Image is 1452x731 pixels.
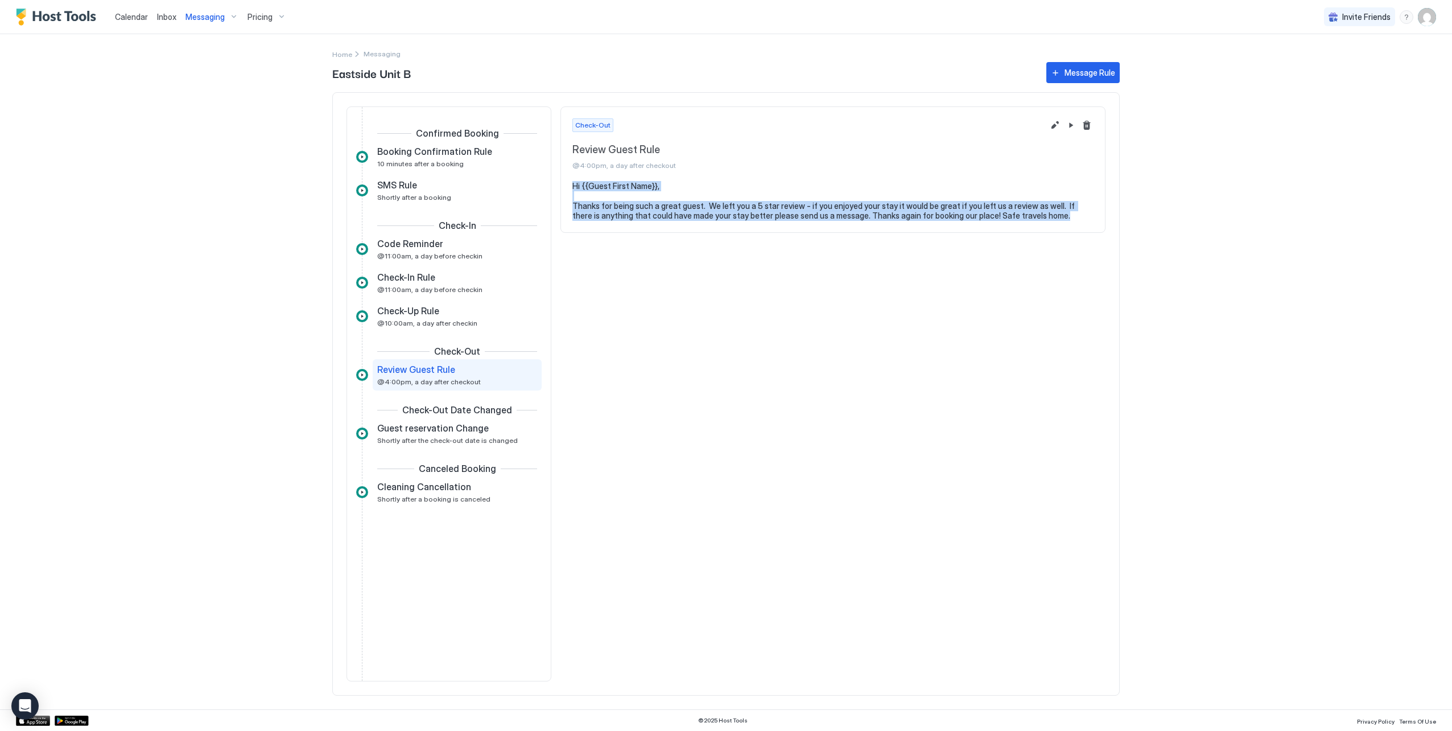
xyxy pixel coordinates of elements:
span: Invite Friends [1342,12,1391,22]
span: Shortly after the check-out date is changed [377,436,518,445]
span: Guest reservation Change [377,422,489,434]
span: Shortly after a booking [377,193,451,202]
span: @11:00am, a day before checkin [377,252,482,260]
span: Review Guest Rule [572,143,1043,157]
span: Canceled Booking [419,463,496,474]
span: Booking Confirmation Rule [377,146,492,157]
span: Check-Out Date Changed [402,404,512,416]
span: Messaging [185,12,225,22]
div: menu [1400,10,1413,24]
span: Code Reminder [377,238,443,249]
span: Shortly after a booking is canceled [377,495,490,503]
span: Inbox [157,12,176,22]
span: @4:00pm, a day after checkout [377,377,481,386]
button: Edit message rule [1048,118,1062,132]
span: Breadcrumb [364,50,401,58]
span: © 2025 Host Tools [698,717,748,724]
span: Privacy Policy [1357,718,1395,725]
span: Review Guest Rule [377,364,455,375]
div: User profile [1418,8,1436,26]
a: App Store [16,716,50,726]
button: Delete message rule [1080,118,1094,132]
a: Inbox [157,11,176,23]
span: Calendar [115,12,148,22]
div: Breadcrumb [332,48,352,60]
div: Open Intercom Messenger [11,692,39,720]
pre: Hi {{Guest First Name}}, Thanks for being such a great guest. We left you a 5 star review - if yo... [572,181,1094,221]
span: @10:00am, a day after checkin [377,319,477,327]
span: Check-Out [575,120,610,130]
span: 10 minutes after a booking [377,159,464,168]
span: @11:00am, a day before checkin [377,285,482,294]
a: Privacy Policy [1357,714,1395,726]
a: Calendar [115,11,148,23]
span: SMS Rule [377,179,417,191]
span: Pricing [247,12,273,22]
a: Host Tools Logo [16,9,101,26]
a: Google Play Store [55,716,89,726]
span: Check-In [439,220,476,231]
span: Terms Of Use [1399,718,1436,725]
span: Confirmed Booking [416,128,499,139]
div: Message Rule [1065,67,1115,79]
span: Check-In Rule [377,272,435,283]
span: @4:00pm, a day after checkout [572,161,1043,170]
a: Home [332,48,352,60]
button: Message Rule [1046,62,1120,83]
span: Check-Up Rule [377,305,439,317]
span: Cleaning Cancellation [377,481,471,492]
span: Home [332,50,352,59]
button: Pause Message Rule [1064,118,1078,132]
span: Check-Out [434,346,480,357]
span: Eastside Unit B [332,64,1035,81]
a: Terms Of Use [1399,714,1436,726]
